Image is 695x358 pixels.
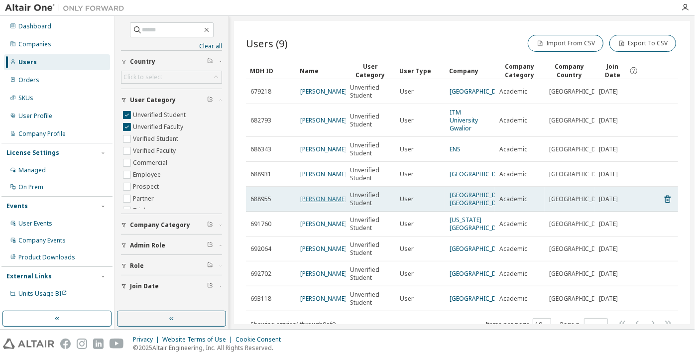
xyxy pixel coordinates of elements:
[350,216,391,232] span: Unverified Student
[250,295,271,303] span: 693118
[121,235,222,256] button: Admin Role
[130,96,176,104] span: User Category
[528,35,603,52] button: Import From CSV
[350,241,391,257] span: Unverified Student
[3,339,54,349] img: altair_logo.svg
[400,220,414,228] span: User
[450,145,461,153] a: ENS
[93,339,104,349] img: linkedin.svg
[609,35,676,52] button: Export To CSV
[400,245,414,253] span: User
[18,130,66,138] div: Company Profile
[133,109,188,121] label: Unverified Student
[399,63,441,79] div: User Type
[300,116,347,124] a: [PERSON_NAME]
[599,145,618,153] span: [DATE]
[549,245,609,253] span: [GEOGRAPHIC_DATA]
[450,170,509,178] a: [GEOGRAPHIC_DATA]
[18,253,75,261] div: Product Downloads
[549,88,609,96] span: [GEOGRAPHIC_DATA]
[450,244,509,253] a: [GEOGRAPHIC_DATA]
[133,145,178,157] label: Verified Faculty
[18,40,51,48] div: Companies
[121,71,222,83] div: Click to select
[18,183,43,191] div: On Prem
[133,344,287,352] p: © 2025 Altair Engineering, Inc. All Rights Reserved.
[300,220,347,228] a: [PERSON_NAME]
[350,113,391,128] span: Unverified Student
[449,63,491,79] div: Company
[133,169,163,181] label: Employee
[450,108,478,132] a: ITM University Gwalior
[549,170,609,178] span: [GEOGRAPHIC_DATA]
[121,275,222,297] button: Join Date
[599,117,618,124] span: [DATE]
[110,339,124,349] img: youtube.svg
[400,117,414,124] span: User
[250,63,292,79] div: MDH ID
[499,62,541,79] div: Company Category
[549,295,609,303] span: [GEOGRAPHIC_DATA]
[207,58,213,66] span: Clear filter
[560,318,608,331] span: Page n.
[18,289,67,298] span: Units Usage BI
[400,170,414,178] span: User
[18,22,51,30] div: Dashboard
[598,62,627,79] span: Join Date
[60,339,71,349] img: facebook.svg
[207,241,213,249] span: Clear filter
[300,63,342,79] div: Name
[18,76,39,84] div: Orders
[400,88,414,96] span: User
[133,181,161,193] label: Prospect
[300,145,347,153] a: [PERSON_NAME]
[350,266,391,282] span: Unverified Student
[121,255,222,277] button: Role
[499,220,527,228] span: Academic
[250,320,336,329] span: Showing entries 1 through 9 of 9
[349,62,391,79] div: User Category
[6,272,52,280] div: External Links
[450,216,509,232] a: [US_STATE][GEOGRAPHIC_DATA]
[599,270,618,278] span: [DATE]
[549,270,609,278] span: [GEOGRAPHIC_DATA]
[207,282,213,290] span: Clear filter
[629,66,638,75] svg: Date when the user was first added or directly signed up. If the user was deleted and later re-ad...
[133,157,169,169] label: Commercial
[133,133,180,145] label: Verified Student
[499,145,527,153] span: Academic
[599,220,618,228] span: [DATE]
[18,237,66,244] div: Company Events
[549,145,609,153] span: [GEOGRAPHIC_DATA]
[350,84,391,100] span: Unverified Student
[18,220,52,228] div: User Events
[499,195,527,203] span: Academic
[18,112,52,120] div: User Profile
[130,262,144,270] span: Role
[5,3,129,13] img: Altair One
[250,245,271,253] span: 692064
[121,89,222,111] button: User Category
[350,166,391,182] span: Unverified Student
[18,58,37,66] div: Users
[300,294,347,303] a: [PERSON_NAME]
[499,170,527,178] span: Academic
[130,221,190,229] span: Company Category
[6,202,28,210] div: Events
[207,96,213,104] span: Clear filter
[121,42,222,50] a: Clear all
[130,58,155,66] span: Country
[18,94,33,102] div: SKUs
[499,117,527,124] span: Academic
[400,195,414,203] span: User
[599,170,618,178] span: [DATE]
[400,145,414,153] span: User
[350,191,391,207] span: Unverified Student
[250,220,271,228] span: 691760
[246,36,288,50] span: Users (9)
[499,295,527,303] span: Academic
[549,117,609,124] span: [GEOGRAPHIC_DATA]
[549,195,609,203] span: [GEOGRAPHIC_DATA]
[300,195,347,203] a: [PERSON_NAME]
[207,221,213,229] span: Clear filter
